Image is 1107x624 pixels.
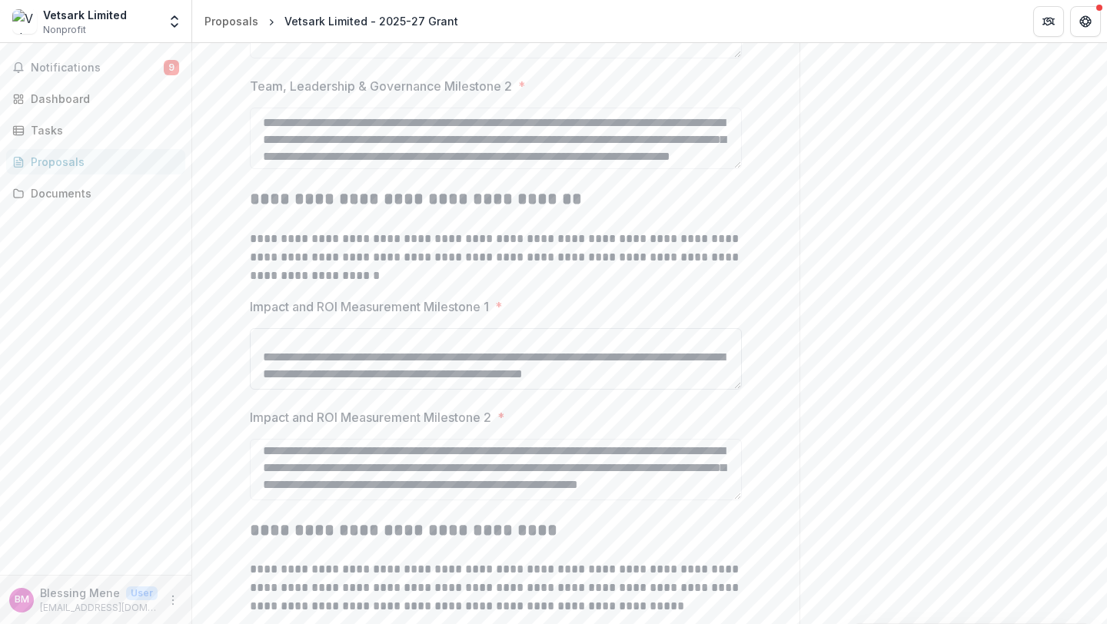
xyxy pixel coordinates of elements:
[164,6,185,37] button: Open entity switcher
[31,154,173,170] div: Proposals
[250,408,491,427] p: Impact and ROI Measurement Milestone 2
[6,118,185,143] a: Tasks
[164,591,182,609] button: More
[284,13,458,29] div: Vetsark Limited - 2025-27 Grant
[198,10,464,32] nav: breadcrumb
[12,9,37,34] img: Vetsark Limited
[40,601,158,615] p: [EMAIL_ADDRESS][DOMAIN_NAME]
[31,91,173,107] div: Dashboard
[31,61,164,75] span: Notifications
[6,149,185,174] a: Proposals
[6,181,185,206] a: Documents
[43,23,86,37] span: Nonprofit
[250,297,489,316] p: Impact and ROI Measurement Milestone 1
[1070,6,1101,37] button: Get Help
[164,60,179,75] span: 9
[126,586,158,600] p: User
[15,595,29,605] div: Blessing Mene
[204,13,258,29] div: Proposals
[40,585,120,601] p: Blessing Mene
[31,122,173,138] div: Tasks
[250,77,512,95] p: Team, Leadership & Governance Milestone 2
[6,55,185,80] button: Notifications9
[198,10,264,32] a: Proposals
[43,7,127,23] div: Vetsark Limited
[1033,6,1064,37] button: Partners
[6,86,185,111] a: Dashboard
[31,185,173,201] div: Documents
